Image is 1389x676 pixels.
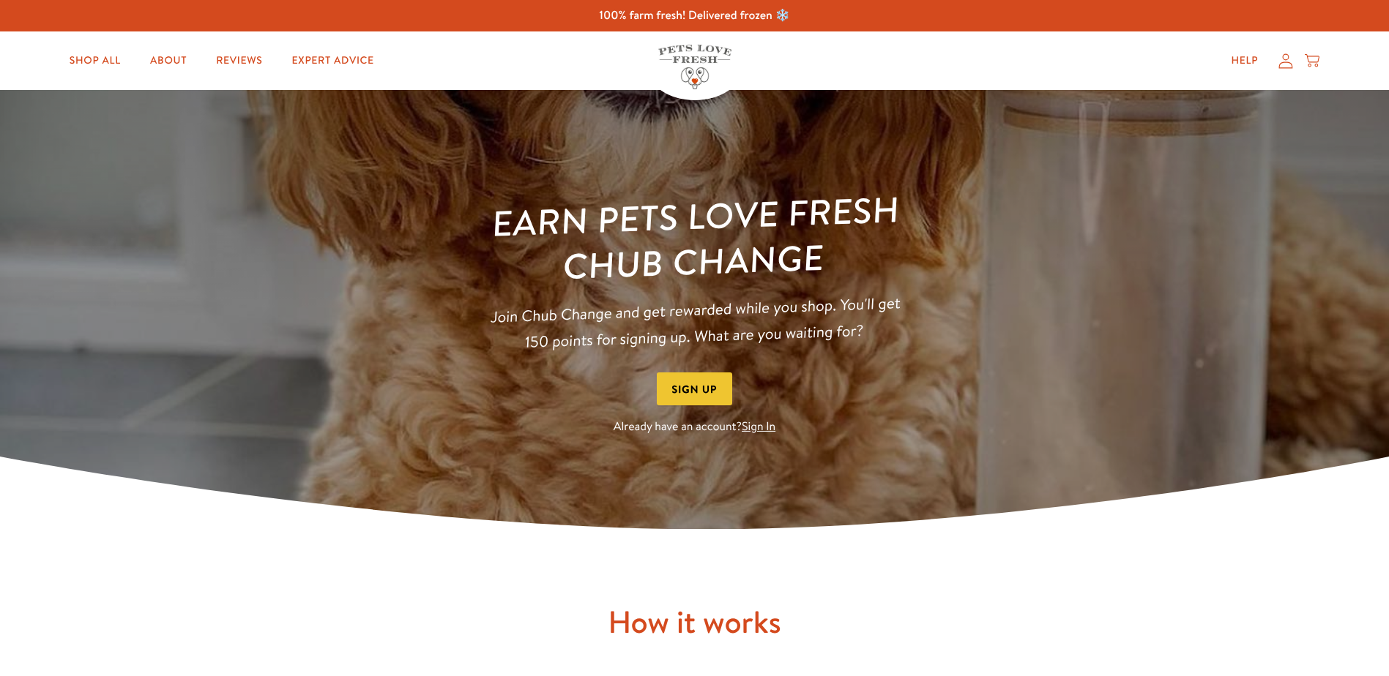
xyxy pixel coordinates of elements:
[204,46,274,75] a: Reviews
[658,45,731,89] img: Pets Love Fresh
[484,417,906,437] p: Already have an account?
[280,46,386,75] a: Expert Advice
[483,290,907,356] p: Join Chub Change and get rewarded while you shop. You'll get 150 points for signing up. What are ...
[742,418,775,435] a: Sign In
[138,46,198,75] a: About
[481,187,908,293] h1: Earn Pets Love Fresh Chub Change
[657,372,733,405] button: Sign Up
[58,46,133,75] a: Shop All
[256,602,1134,642] h2: How it works
[1219,46,1270,75] a: Help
